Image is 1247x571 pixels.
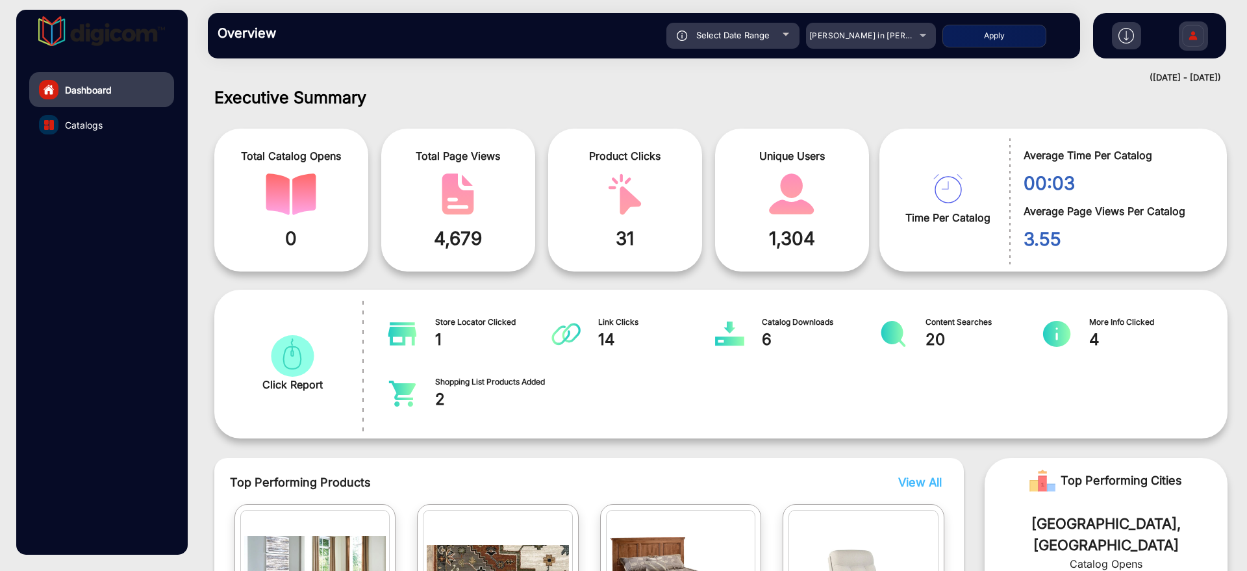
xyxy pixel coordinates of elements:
img: catalog [388,321,417,347]
span: 4,679 [391,225,525,252]
span: Product Clicks [558,148,692,164]
span: Unique Users [725,148,859,164]
span: 1 [435,328,553,351]
div: [GEOGRAPHIC_DATA], [GEOGRAPHIC_DATA] [1004,513,1208,556]
a: Catalogs [29,107,174,142]
img: Sign%20Up.svg [1179,15,1207,60]
span: Average Page Views Per Catalog [1024,203,1207,219]
span: 00:03 [1024,170,1207,197]
span: Catalogs [65,118,103,132]
img: h2download.svg [1118,28,1134,44]
span: View All [898,476,942,489]
img: catalog [1042,321,1072,347]
span: Content Searches [926,316,1043,328]
h3: Overview [218,25,399,41]
img: catalog [766,173,817,215]
img: catalog [551,321,581,347]
button: Apply [942,25,1046,47]
img: catalog [715,321,744,347]
span: More Info Clicked [1089,316,1207,328]
span: 31 [558,225,692,252]
img: catalog [266,173,316,215]
img: catalog [44,120,54,130]
img: Rank image [1029,468,1055,494]
span: Top Performing Cities [1061,468,1182,494]
span: Total Page Views [391,148,525,164]
span: 3.55 [1024,225,1207,253]
span: 1,304 [725,225,859,252]
a: Dashboard [29,72,174,107]
img: home [43,84,55,95]
span: 20 [926,328,1043,351]
span: 14 [598,328,716,351]
img: catalog [388,381,417,407]
span: Shopping List Products Added [435,376,553,388]
img: icon [677,31,688,41]
img: catalog [433,173,483,215]
div: ([DATE] - [DATE]) [195,71,1221,84]
span: 2 [435,388,553,411]
span: Link Clicks [598,316,716,328]
img: catalog [599,173,650,215]
img: catalog [933,174,963,203]
span: 0 [224,225,359,252]
button: View All [895,474,938,491]
img: vmg-logo [38,16,166,46]
span: Total Catalog Opens [224,148,359,164]
span: Select Date Range [696,30,770,40]
span: Dashboard [65,83,112,97]
span: [PERSON_NAME] in [PERSON_NAME] [809,31,953,40]
img: catalog [267,335,318,377]
span: Catalog Downloads [762,316,879,328]
span: Top Performing Products [230,474,777,491]
span: Average Time Per Catalog [1024,147,1207,163]
span: 4 [1089,328,1207,351]
img: catalog [879,321,908,347]
h1: Executive Summary [214,88,1228,107]
span: 6 [762,328,879,351]
span: Store Locator Clicked [435,316,553,328]
span: Click Report [262,377,323,392]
